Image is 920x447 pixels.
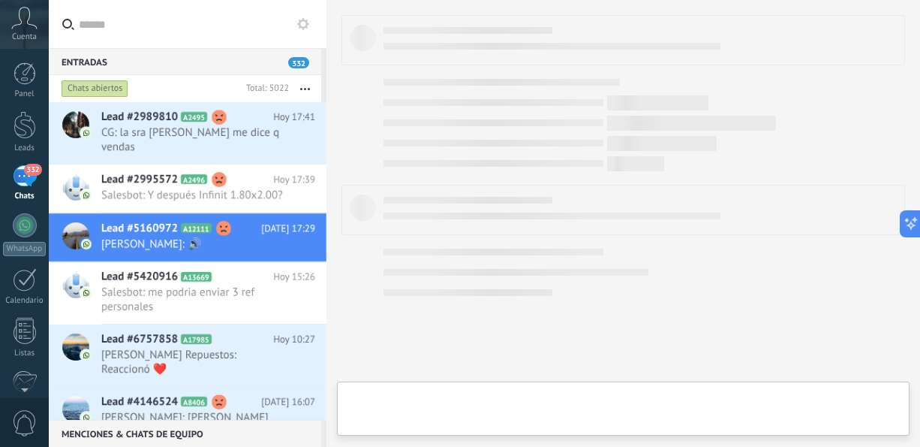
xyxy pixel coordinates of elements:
span: A13669 [181,272,211,282]
button: Más [289,75,321,102]
div: Panel [3,89,47,99]
span: Hoy 17:41 [273,110,315,125]
img: com.amocrm.amocrmwa.svg [81,412,92,423]
span: CG: la sra [PERSON_NAME] me dice q vendas [101,125,287,154]
div: Chats [3,192,47,201]
div: Total: 5022 [240,81,289,96]
img: com.amocrm.amocrmwa.svg [81,350,92,361]
a: Lead #5160972 A12111 [DATE] 17:29 [PERSON_NAME]: 🔊 [49,213,326,261]
div: Leads [3,143,47,153]
span: 332 [24,164,41,176]
span: Salesbot: me podria enviar 3 ref personales [101,285,287,314]
div: Menciones & Chats de equipo [49,420,321,447]
span: Lead #5160972 [101,221,178,236]
a: Lead #5420916 A13669 Hoy 15:26 Salesbot: me podria enviar 3 ref personales [49,262,326,324]
a: Lead #6757858 A17985 Hoy 10:27 [PERSON_NAME] Repuestos: Reaccionó ❤️ [49,325,326,386]
span: [PERSON_NAME]: 🔊 [101,237,287,251]
span: [PERSON_NAME] Repuestos: Reaccionó ❤️ [101,348,287,376]
div: Calendario [3,296,47,306]
span: Hoy 15:26 [273,270,315,285]
div: Chats abiertos [62,80,128,98]
span: A2496 [181,174,207,184]
img: com.amocrm.amocrmwa.svg [81,239,92,249]
img: com.amocrm.amocrmwa.svg [81,128,92,138]
span: Cuenta [12,32,37,42]
div: Entradas [49,48,321,75]
span: Salesbot: Y después Infinit 1.80x2.00? [101,188,287,202]
span: Lead #5420916 [101,270,178,285]
span: A8406 [181,397,207,406]
span: Lead #2995572 [101,172,178,187]
span: A12111 [181,223,211,233]
img: com.amocrm.amocrmwa.svg [81,190,92,201]
span: A17985 [181,334,211,344]
span: [PERSON_NAME]: [PERSON_NAME] por favor [101,410,287,439]
span: Lead #6757858 [101,332,178,347]
span: Lead #4146524 [101,394,178,409]
div: WhatsApp [3,242,46,256]
img: com.amocrm.amocrmwa.svg [81,288,92,298]
div: Listas [3,349,47,358]
span: [DATE] 17:29 [261,221,315,236]
a: Lead #2989810 A2495 Hoy 17:41 CG: la sra [PERSON_NAME] me dice q vendas [49,102,326,164]
span: [DATE] 16:07 [261,394,315,409]
span: 332 [288,57,309,68]
span: Hoy 10:27 [273,332,315,347]
span: Lead #2989810 [101,110,178,125]
span: Hoy 17:39 [273,172,315,187]
a: Lead #2995572 A2496 Hoy 17:39 Salesbot: Y después Infinit 1.80x2.00? [49,165,326,213]
span: A2495 [181,112,207,122]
